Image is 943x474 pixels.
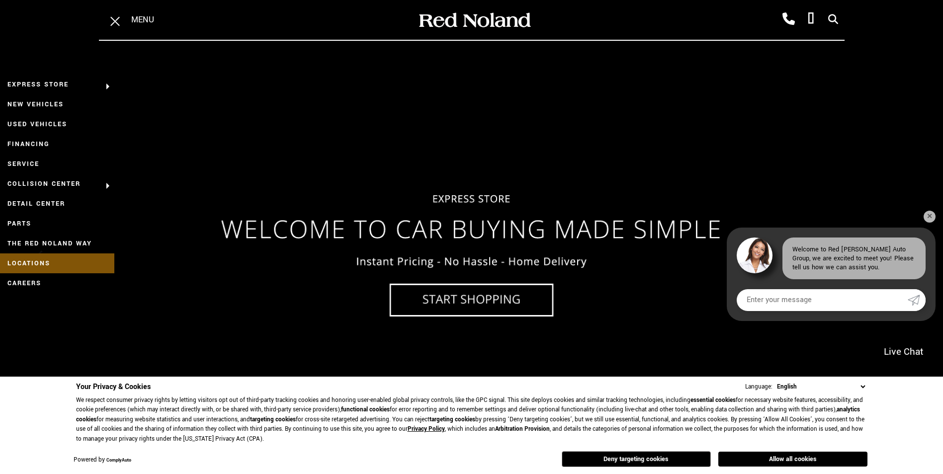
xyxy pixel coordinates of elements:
[417,11,531,29] img: Red Noland Auto Group
[782,237,926,279] div: Welcome to Red [PERSON_NAME] Auto Group, we are excited to meet you! Please tell us how we can as...
[408,425,445,433] a: Privacy Policy
[690,396,736,404] strong: essential cookies
[718,452,867,467] button: Allow all cookies
[774,382,867,392] select: Language Select
[429,415,475,424] strong: targeting cookies
[908,289,926,311] a: Submit
[250,415,296,424] strong: targeting cookies
[879,345,929,359] span: Live Chat
[745,384,772,390] div: Language:
[106,457,131,464] a: ComplyAuto
[76,382,151,392] span: Your Privacy & Cookies
[76,395,867,444] p: We respect consumer privacy rights by letting visitors opt out of third-party tracking cookies an...
[495,425,550,433] strong: Arbitration Provision
[74,457,131,464] div: Powered by
[562,451,711,467] button: Deny targeting cookies
[76,405,860,424] strong: analytics cookies
[872,338,936,366] a: Live Chat
[341,405,390,414] strong: functional cookies
[737,289,908,311] input: Enter your message
[737,237,772,273] img: Agent profile photo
